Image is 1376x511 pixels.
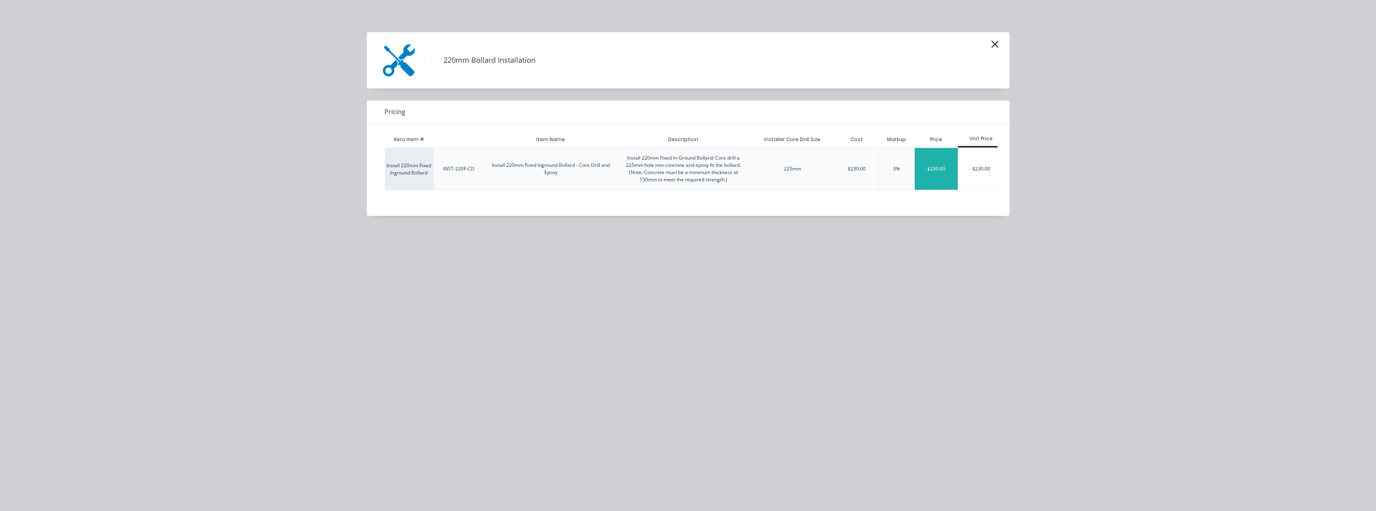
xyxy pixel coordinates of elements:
[835,131,879,148] div: Cost
[384,107,405,117] span: Pricing
[385,148,433,190] div: Install 220mm Fixed Inground Bollard
[915,148,958,190] div: $230.00
[491,162,611,176] div: Install 220mm Fixed Inground Bollard - Core Drill and Epoxy
[879,131,914,148] div: Markup
[784,165,801,172] div: 225mm
[385,131,433,148] div: Xero Item #
[958,135,1004,142] div: Unit Price
[758,129,827,150] div: Installer Core Drill Size
[379,40,419,80] img: 220mm Bollard Installation
[914,131,958,148] div: Price
[848,165,866,172] div: $230.00
[958,148,1004,190] div: $230.00
[443,165,474,172] div: INST-220F-CD
[662,129,705,150] div: Description
[893,165,900,172] div: 0%
[431,53,548,68] h4: 220mm Bollard Installation
[624,154,743,183] div: Install 220mm Fixed In-Ground Bollard: Core drill a 225mm hole into concrete and epoxy fit the bo...
[530,129,571,150] div: Item Name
